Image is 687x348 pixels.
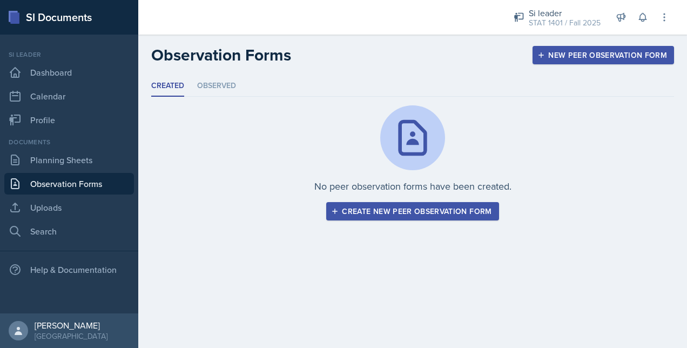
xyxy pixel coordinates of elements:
h2: Observation Forms [151,45,291,65]
button: Create new peer observation form [326,202,499,220]
li: Created [151,76,184,97]
a: Calendar [4,85,134,107]
div: STAT 1401 / Fall 2025 [529,17,601,29]
div: New Peer Observation Form [540,51,667,59]
a: Uploads [4,197,134,218]
a: Planning Sheets [4,149,134,171]
a: Search [4,220,134,242]
div: Create new peer observation form [333,207,491,216]
button: New Peer Observation Form [533,46,674,64]
div: [GEOGRAPHIC_DATA] [35,331,107,342]
div: Si leader [529,6,601,19]
a: Observation Forms [4,173,134,195]
li: Observed [197,76,236,97]
div: Si leader [4,50,134,59]
div: Documents [4,137,134,147]
a: Dashboard [4,62,134,83]
div: [PERSON_NAME] [35,320,107,331]
a: Profile [4,109,134,131]
p: No peer observation forms have been created. [314,179,511,193]
div: Help & Documentation [4,259,134,280]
